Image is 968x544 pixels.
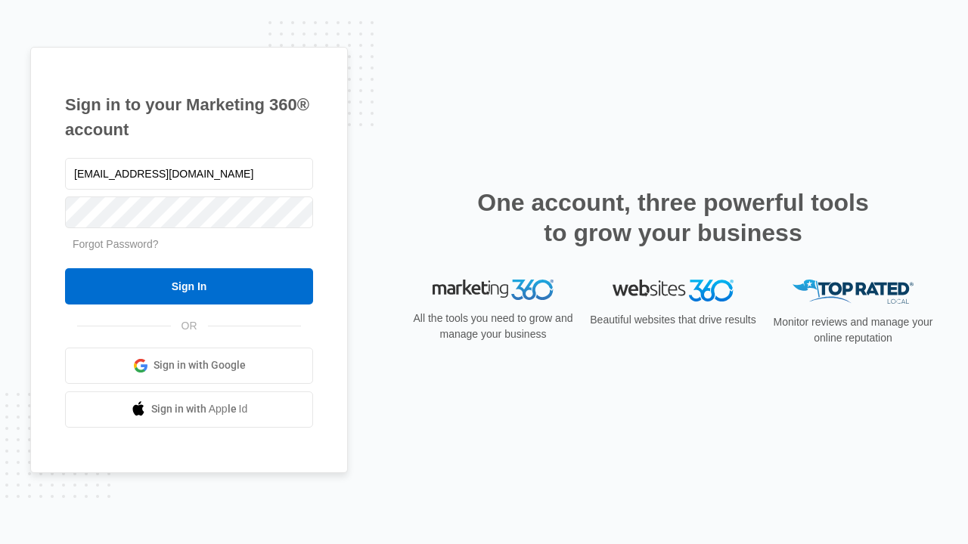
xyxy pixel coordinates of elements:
[588,312,758,328] p: Beautiful websites that drive results
[73,238,159,250] a: Forgot Password?
[65,92,313,142] h1: Sign in to your Marketing 360® account
[65,391,313,428] a: Sign in with Apple Id
[473,187,873,248] h2: One account, three powerful tools to grow your business
[408,311,578,342] p: All the tools you need to grow and manage your business
[65,158,313,190] input: Email
[793,280,914,304] img: Top Rated Local
[154,357,246,373] span: Sign in with Google
[151,401,248,417] span: Sign in with Apple Id
[433,280,554,301] img: Marketing 360
[613,280,734,301] img: Websites 360
[65,348,313,384] a: Sign in with Google
[171,318,208,334] span: OR
[65,268,313,304] input: Sign In
[768,314,938,346] p: Monitor reviews and manage your online reputation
